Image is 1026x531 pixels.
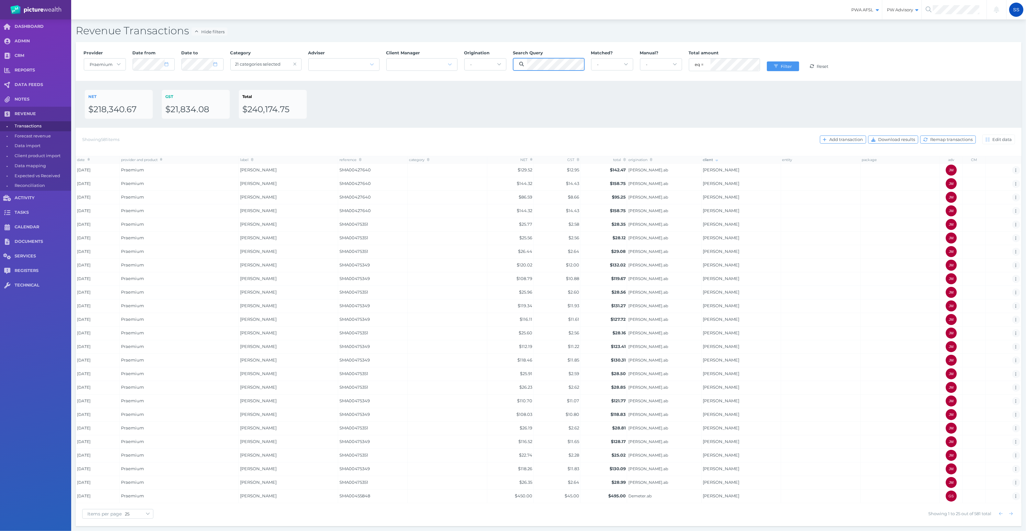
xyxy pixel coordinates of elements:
[627,326,701,340] td: Cotter.ab
[949,358,954,362] span: JM
[627,381,701,394] td: Cotter.ab
[338,218,408,231] td: SMA00475351
[230,50,251,55] span: Category
[627,231,701,245] td: Cotter.ab
[627,258,701,272] td: Cotter.ab
[513,50,543,55] span: Search Query
[240,317,277,322] span: [PERSON_NAME]
[338,190,408,204] td: SMA00427640
[76,258,120,272] td: [DATE]
[339,343,406,350] span: SMA00475349
[703,249,739,254] a: [PERSON_NAME]
[779,64,795,69] span: Filter
[566,208,579,213] span: $14.43
[997,510,1005,518] button: Show previous page
[339,303,406,309] span: SMA00475349
[946,246,957,257] div: Jonathon Martino
[192,27,227,36] button: Hide filters
[121,344,144,349] span: Praemium
[121,194,144,200] span: Praemium
[767,61,799,71] button: Filter
[240,344,277,349] span: [PERSON_NAME]
[628,222,700,227] span: [PERSON_NAME].ab
[628,317,700,322] span: [PERSON_NAME].ab
[15,68,71,73] span: REPORTS
[242,94,252,99] span: Total
[628,371,700,376] span: [PERSON_NAME].ab
[77,157,90,162] span: date
[611,344,626,349] span: $123.41
[568,357,579,363] span: $11.85
[121,303,144,308] span: Praemium
[991,137,1015,142] span: Edit data
[703,222,739,227] a: [PERSON_NAME]
[200,29,227,34] span: Hide filters
[946,273,957,284] div: Jonathon Martino
[240,181,277,186] span: [PERSON_NAME]
[338,367,408,381] td: SMA00475351
[612,194,626,200] span: $95.25
[520,371,532,376] span: $25.91
[568,235,579,240] span: $2.56
[121,167,144,172] span: Praemium
[521,157,533,162] span: NET
[946,287,957,298] div: Jonathon Martino
[15,53,71,59] span: CRM
[949,195,954,199] span: JM
[568,303,579,308] span: $11.93
[338,231,408,245] td: SMA00475351
[338,340,408,353] td: SMA00475349
[339,289,406,296] span: SMA00475351
[568,330,579,335] span: $2.56
[339,157,361,162] span: reference
[15,131,69,141] span: Forecast revenue
[566,181,579,186] span: $14.43
[76,24,1021,38] h2: Revenue Transactions
[946,260,957,271] div: Jonathon Martino
[820,135,866,144] button: Add transaction
[338,272,408,286] td: SMA00475349
[182,50,198,55] span: Date to
[121,317,144,322] span: Praemium
[628,235,700,241] span: [PERSON_NAME].ab
[703,452,739,458] a: [PERSON_NAME]
[1009,3,1023,17] div: Sakshi Sakshi
[703,194,739,200] a: [PERSON_NAME]
[338,286,408,299] td: SMA00475351
[235,61,281,67] span: 21 categories selected
[628,157,652,162] span: origination
[628,358,700,363] span: [PERSON_NAME].ab
[612,330,626,335] span: $28.16
[627,163,701,177] td: Cotter.ab
[611,357,626,363] span: $130.31
[877,137,918,142] span: Download results
[339,276,406,282] span: SMA00475349
[338,204,408,218] td: SMA00427640
[339,167,406,173] span: SMA00427640
[518,249,532,254] span: $26.44
[15,111,71,117] span: REVENUE
[703,235,739,240] a: [PERSON_NAME]
[628,303,700,309] span: [PERSON_NAME].ab
[703,167,739,172] a: [PERSON_NAME]
[613,157,626,162] span: total
[519,194,532,200] span: $86.59
[15,24,71,29] span: DASHBOARD
[703,371,739,376] a: [PERSON_NAME]
[82,137,119,142] span: Showing 581 items
[518,303,532,308] span: $119.34
[610,208,626,213] span: $158.75
[240,194,277,200] span: [PERSON_NAME]
[946,341,957,352] div: Jonathon Martino
[803,61,835,71] button: Reset
[76,204,120,218] td: [DATE]
[15,151,69,161] span: Client product import
[165,94,173,99] span: GST
[76,245,120,258] td: [DATE]
[628,249,700,254] span: [PERSON_NAME].ab
[946,233,957,244] div: Jonathon Martino
[627,218,701,231] td: Cotter.ab
[15,224,71,230] span: CALENDAR
[15,195,71,201] span: ACTIVITY
[703,317,739,322] a: [PERSON_NAME]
